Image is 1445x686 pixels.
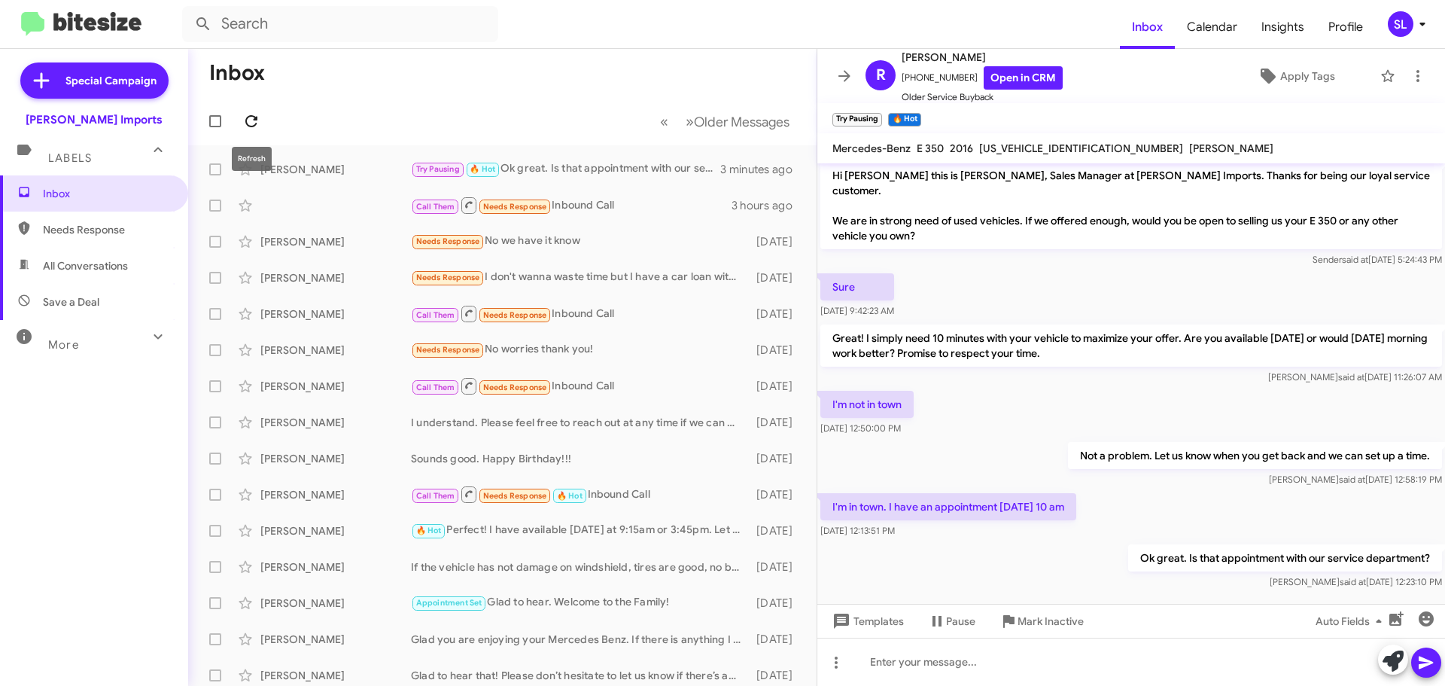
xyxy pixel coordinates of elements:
span: [DATE] 12:13:51 PM [820,525,895,536]
div: [PERSON_NAME] [260,234,411,249]
div: Refresh [232,147,272,171]
span: Sender [DATE] 5:24:43 PM [1313,254,1442,265]
span: 🔥 Hot [416,526,442,535]
div: [PERSON_NAME] [260,379,411,394]
span: Needs Response [483,491,547,501]
div: [DATE] [749,343,805,358]
a: Profile [1316,5,1375,49]
span: Older Service Buyback [902,90,1063,105]
span: Pause [946,608,975,635]
span: [PHONE_NUMBER] [902,66,1063,90]
span: Save a Deal [43,294,99,309]
button: Pause [916,608,987,635]
button: Next [677,106,799,137]
span: More [48,338,79,352]
span: Templates [829,608,904,635]
span: » [686,112,694,131]
div: Glad to hear. Welcome to the Family! [411,594,749,611]
div: [DATE] [749,415,805,430]
span: Call Them [416,491,455,501]
div: [DATE] [749,270,805,285]
p: I'm not in town [820,391,914,418]
input: Search [182,6,498,42]
a: Calendar [1175,5,1249,49]
div: I understand. Please feel free to reach out at any time if we can be of assistance [411,415,749,430]
span: said at [1338,371,1364,383]
span: Apply Tags [1280,63,1335,90]
button: Previous [651,106,677,137]
span: « [660,112,668,131]
div: [DATE] [749,596,805,611]
span: [PERSON_NAME] [DATE] 12:58:19 PM [1269,474,1442,485]
div: [DATE] [749,668,805,683]
a: Insights [1249,5,1316,49]
a: Open in CRM [984,66,1063,90]
div: [PERSON_NAME] [260,162,411,177]
div: Inbound Call [411,304,749,323]
span: Labels [48,151,92,165]
nav: Page navigation example [652,106,799,137]
button: Templates [817,608,916,635]
div: Inbound Call [411,485,749,504]
div: [DATE] [749,306,805,322]
div: [PERSON_NAME] [260,596,411,611]
small: Try Pausing [832,113,882,127]
div: [PERSON_NAME] [260,270,411,285]
span: R [876,63,886,87]
span: Mark Inactive [1018,608,1084,635]
span: [PERSON_NAME] [1189,142,1273,155]
div: [DATE] [749,234,805,249]
span: Special Campaign [65,73,157,88]
div: Sounds good. Happy Birthday!!! [411,451,749,466]
button: SL [1375,11,1428,37]
span: [DATE] 9:42:23 AM [820,305,894,316]
button: Mark Inactive [987,608,1096,635]
div: 3 hours ago [732,198,805,213]
div: [PERSON_NAME] [260,415,411,430]
span: Needs Response [416,236,480,246]
p: Great! I simply need 10 minutes with your vehicle to maximize your offer. Are you available [DATE... [820,325,1442,367]
span: Needs Response [483,310,547,320]
a: Special Campaign [20,63,169,99]
span: said at [1342,254,1368,265]
span: Needs Response [43,222,171,237]
div: No worries thank you! [411,341,749,358]
p: Not a problem. Let us know when you get back and we can set up a time. [1068,442,1442,469]
span: said at [1340,576,1366,587]
p: Sure [820,273,894,300]
span: [DATE] 12:50:00 PM [820,422,901,434]
div: [DATE] [749,632,805,647]
span: All Conversations [43,258,128,273]
span: [US_VEHICLE_IDENTIFICATION_NUMBER] [979,142,1183,155]
span: Call Them [416,202,455,212]
div: [DATE] [749,379,805,394]
span: Needs Response [483,383,547,392]
a: Inbox [1120,5,1175,49]
div: Glad you are enjoying your Mercedes Benz. If there is anything I can do in the future, do not hes... [411,632,749,647]
div: Inbound Call [411,196,732,215]
span: Inbox [43,186,171,201]
div: [PERSON_NAME] [260,668,411,683]
div: I don't wanna waste time but I have a car loan with coastlife but I could've traded it in a year ... [411,269,749,286]
button: Apply Tags [1218,63,1373,90]
div: [PERSON_NAME] [260,306,411,322]
span: Call Them [416,310,455,320]
span: Older Messages [694,114,789,130]
div: [PERSON_NAME] Imports [26,112,163,127]
div: If the vehicle has not damage on windshield, tires are good, no body damage. It should bring betw... [411,559,749,575]
div: 3 minutes ago [720,162,805,177]
button: Auto Fields [1304,608,1400,635]
span: Auto Fields [1316,608,1388,635]
span: [PERSON_NAME] [DATE] 12:23:10 PM [1270,576,1442,587]
div: SL [1388,11,1413,37]
span: Appointment Set [416,598,482,608]
span: Mercedes-Benz [832,142,911,155]
span: said at [1339,474,1365,485]
div: [PERSON_NAME] [260,632,411,647]
div: [PERSON_NAME] [260,559,411,575]
h1: Inbox [209,61,265,85]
